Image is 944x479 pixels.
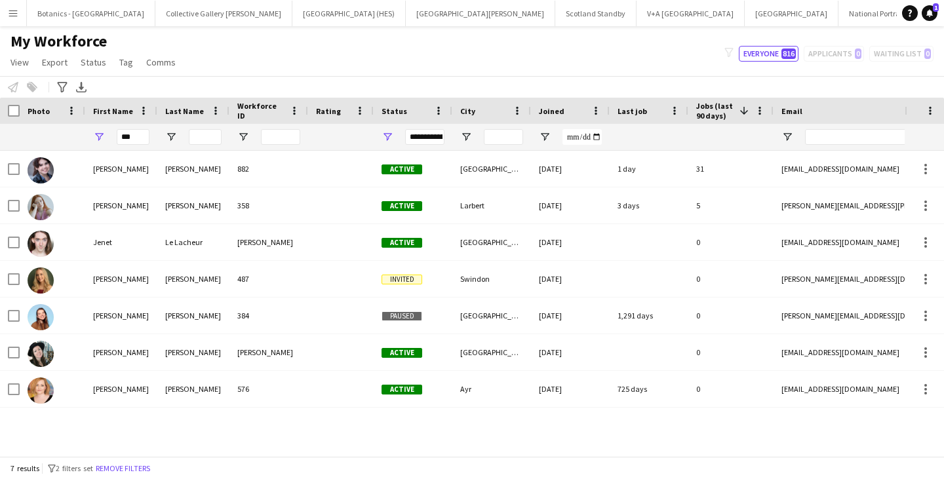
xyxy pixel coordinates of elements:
button: V+A [GEOGRAPHIC_DATA] [637,1,745,26]
a: Comms [141,54,181,71]
app-action-btn: Export XLSX [73,79,89,95]
span: Comms [146,56,176,68]
div: [PERSON_NAME] [157,371,229,407]
span: 2 filters set [56,463,93,473]
span: City [460,106,475,116]
a: Tag [114,54,138,71]
div: [PERSON_NAME] [157,151,229,187]
span: My Workforce [10,31,107,51]
span: Active [382,385,422,394]
div: [PERSON_NAME] [85,151,157,187]
div: [DATE] [531,151,610,187]
div: [GEOGRAPHIC_DATA] [452,334,531,370]
div: 1,291 days [610,297,688,334]
span: First Name [93,106,133,116]
div: [PERSON_NAME] [85,371,157,407]
div: Larbert [452,187,531,223]
div: [GEOGRAPHIC_DATA] [452,151,531,187]
button: Open Filter Menu [539,131,551,143]
div: 31 [688,151,774,187]
div: [PERSON_NAME] [157,297,229,334]
div: [DATE] [531,334,610,370]
div: 725 days [610,371,688,407]
span: Status [382,106,407,116]
button: Botanics - [GEOGRAPHIC_DATA] [27,1,155,26]
img: Jennifer Steele [28,194,54,220]
button: Open Filter Menu [237,131,249,143]
div: [DATE] [531,187,610,223]
button: Remove filters [93,461,153,476]
div: 5 [688,187,774,223]
div: [GEOGRAPHIC_DATA] [452,297,531,334]
img: Jennifer Barron [28,304,54,330]
button: Open Filter Menu [460,131,472,143]
span: Invited [382,275,422,284]
div: [PERSON_NAME] [229,334,308,370]
div: [PERSON_NAME] [85,187,157,223]
div: 0 [688,334,774,370]
div: 0 [688,224,774,260]
span: 1 [933,3,939,12]
a: View [5,54,34,71]
span: Photo [28,106,50,116]
div: [PERSON_NAME] [229,224,308,260]
div: 1 day [610,151,688,187]
div: 487 [229,261,308,297]
a: Status [75,54,111,71]
button: [GEOGRAPHIC_DATA][PERSON_NAME] [406,1,555,26]
span: 816 [781,48,796,59]
span: Email [781,106,802,116]
img: Jenet Le Lacheur [28,231,54,257]
span: View [10,56,29,68]
div: 0 [688,371,774,407]
div: 882 [229,151,308,187]
span: Active [382,164,422,174]
button: Open Filter Menu [781,131,793,143]
input: First Name Filter Input [117,129,149,145]
div: 576 [229,371,308,407]
span: Export [42,56,68,68]
button: Scotland Standby [555,1,637,26]
div: [DATE] [531,261,610,297]
div: [PERSON_NAME] [157,334,229,370]
button: Open Filter Menu [382,131,393,143]
input: City Filter Input [484,129,523,145]
div: Le Lacheur [157,224,229,260]
div: Swindon [452,261,531,297]
div: [DATE] [531,297,610,334]
img: Jenny Lindsay [28,377,54,404]
div: [GEOGRAPHIC_DATA] [452,224,531,260]
img: Jenna Donoghue [28,157,54,183]
div: 0 [688,297,774,334]
span: Jobs (last 90 days) [696,101,734,121]
img: Jenny Hawkins [28,341,54,367]
input: Joined Filter Input [562,129,602,145]
span: Workforce ID [237,101,285,121]
div: 384 [229,297,308,334]
button: Everyone816 [739,46,798,62]
button: Open Filter Menu [93,131,105,143]
div: [DATE] [531,371,610,407]
div: Jenet [85,224,157,260]
span: Active [382,348,422,358]
button: [GEOGRAPHIC_DATA] [745,1,838,26]
div: [DATE] [531,224,610,260]
div: [PERSON_NAME] [85,261,157,297]
span: Tag [119,56,133,68]
div: [PERSON_NAME] [157,187,229,223]
span: Active [382,201,422,211]
div: [PERSON_NAME] [85,334,157,370]
span: Last job [618,106,647,116]
div: [PERSON_NAME] [157,261,229,297]
input: Last Name Filter Input [189,129,222,145]
span: Joined [539,106,564,116]
button: [GEOGRAPHIC_DATA] (HES) [292,1,406,26]
div: 0 [688,261,774,297]
button: Collective Gallery [PERSON_NAME] [155,1,292,26]
button: Open Filter Menu [165,131,177,143]
span: Paused [382,311,422,321]
img: Jenna Leigh [28,267,54,294]
div: 358 [229,187,308,223]
span: Rating [316,106,341,116]
div: Ayr [452,371,531,407]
